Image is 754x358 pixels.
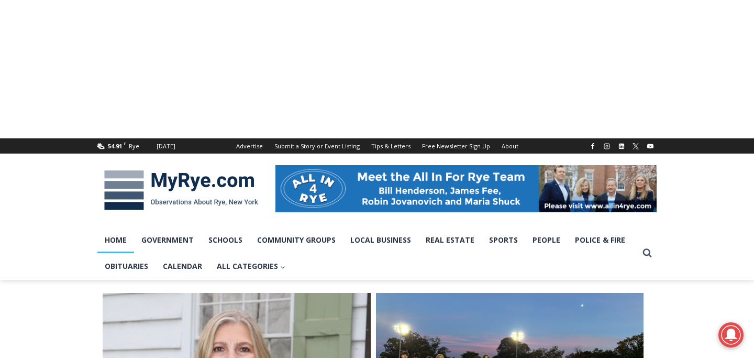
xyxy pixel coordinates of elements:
[418,227,482,253] a: Real Estate
[97,163,265,218] img: MyRye.com
[568,227,633,253] a: Police & Fire
[343,227,418,253] a: Local Business
[615,140,628,153] a: Linkedin
[230,138,269,154] a: Advertise
[525,227,568,253] a: People
[217,261,285,272] span: All Categories
[108,142,122,150] span: 54.91
[644,140,657,153] a: YouTube
[601,140,613,153] a: Instagram
[230,138,524,154] nav: Secondary Navigation
[638,244,657,263] button: View Search Form
[134,227,201,253] a: Government
[97,227,134,253] a: Home
[250,227,343,253] a: Community Groups
[97,227,638,280] nav: Primary Navigation
[157,142,175,151] div: [DATE]
[275,165,657,212] img: All in for Rye
[269,138,365,154] a: Submit a Story or Event Listing
[201,227,250,253] a: Schools
[586,140,599,153] a: Facebook
[124,140,126,146] span: F
[629,140,642,153] a: X
[129,142,139,151] div: Rye
[482,227,525,253] a: Sports
[365,138,416,154] a: Tips & Letters
[416,138,496,154] a: Free Newsletter Sign Up
[496,138,524,154] a: About
[156,253,209,279] a: Calendar
[97,253,156,279] a: Obituaries
[209,253,293,279] a: All Categories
